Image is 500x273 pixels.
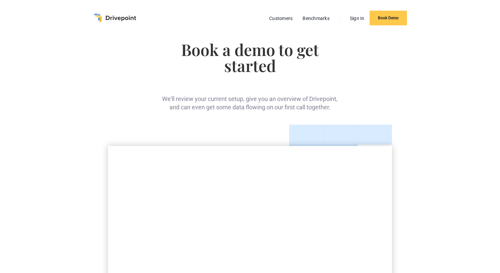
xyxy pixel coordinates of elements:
[160,41,340,73] h1: Book a demo to get started
[347,14,368,23] a: Sign In
[93,13,136,23] a: home
[160,84,340,111] div: We'll review your current setup, give you an overview of Drivepoint, and can even get some data f...
[299,14,333,23] a: Benchmarks
[266,14,296,23] a: Customers
[370,11,407,25] a: Book Demo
